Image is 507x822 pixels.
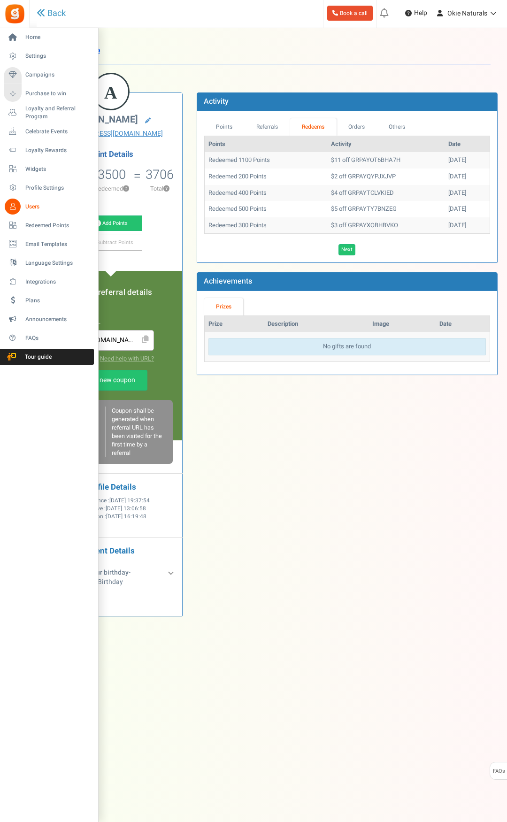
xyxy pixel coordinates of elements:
a: Need help with URL? [100,354,154,363]
a: Integrations [4,274,94,290]
p: Total [142,184,177,193]
span: [DATE] 16:19:48 [106,513,146,521]
td: $11 off GRPAYOT6BHA7H [327,152,445,169]
td: [DATE] [445,201,490,217]
div: No gifts are found [208,338,486,355]
a: Settings [4,48,94,64]
p: Redeemed [91,184,132,193]
a: Celebrate Events [4,123,94,139]
figcaption: A [93,74,128,111]
span: [DATE] 13:06:58 [106,505,146,513]
span: Help [412,8,427,18]
a: Next [338,244,355,255]
a: Loyalty and Referral Program [4,105,94,121]
span: Okie Naturals [447,8,487,18]
a: Profile Settings [4,180,94,196]
button: ? [163,186,169,192]
button: ? [123,186,129,192]
span: Loyalty Rewards [25,146,91,154]
a: Loyalty Rewards [4,142,94,158]
a: Orders [337,118,377,136]
a: Users [4,199,94,215]
div: Coupon shall be generated when referral URL has been visited for the first time by a referral [105,407,166,457]
span: Redeemed Points [25,222,91,230]
span: Last Action : [75,513,146,521]
a: FAQs [4,330,94,346]
td: Redeemed 200 Points [205,169,327,185]
span: [DATE] 19:37:54 [109,497,150,505]
a: Widgets [4,161,94,177]
span: Click to Copy [138,332,153,348]
a: Help [401,6,431,21]
a: Announcements [4,311,94,327]
a: Others [376,118,417,136]
td: Redeemed 1100 Points [205,152,327,169]
span: Member Since : [71,497,150,505]
h4: Profile Details [46,483,175,492]
th: Image [369,316,436,332]
span: Profile Settings [25,184,91,192]
td: $5 off GRPAYTY7BNZEG [327,201,445,217]
a: Redeems [290,118,337,136]
a: Email Templates [4,236,94,252]
a: Subtract Points [79,235,142,251]
h5: 3500 [98,168,126,182]
td: [DATE] [445,217,490,234]
td: [DATE] [445,185,490,201]
span: [PERSON_NAME] [66,113,138,126]
span: Announcements [25,315,91,323]
a: Language Settings [4,255,94,271]
a: Home [4,30,94,46]
h1: User Profile [46,38,491,64]
td: $3 off GRPAYXOBHBVKO [327,217,445,234]
span: - Member Birthday [72,568,131,587]
b: Enter your birthday [72,568,129,577]
span: Email Templates [25,240,91,248]
span: FAQs [25,334,91,342]
span: Purchase to win [25,90,91,98]
th: Prize [205,316,264,332]
img: Gratisfaction [4,3,25,24]
span: Loyalty and Referral Program [25,105,94,121]
a: Purchase to win [4,86,94,102]
a: Campaigns [4,67,94,83]
h4: Event Details [46,547,175,556]
a: Add Points [79,215,142,231]
span: Settings [25,52,91,60]
span: Last Active : [76,505,146,513]
b: Achievements [204,276,252,287]
a: Plans [4,292,94,308]
h4: Point Details [39,150,182,159]
th: Date [445,136,490,153]
span: Home [25,33,91,41]
b: Activity [204,96,229,107]
button: Open LiveChat chat widget [8,4,36,32]
td: Redeemed 400 Points [205,185,327,201]
td: [DATE] [445,152,490,169]
th: Description [264,316,369,332]
span: Integrations [25,278,91,286]
td: Redeemed 300 Points [205,217,327,234]
a: Add new coupon [74,370,147,391]
th: Date [436,316,490,332]
span: Language Settings [25,259,91,267]
a: [EMAIL_ADDRESS][DOMAIN_NAME] [46,129,175,138]
span: Plans [25,297,91,305]
span: Celebrate Events [25,128,91,136]
a: Referrals [244,118,290,136]
span: Widgets [25,165,91,173]
span: Users [25,203,91,211]
a: Prizes [204,298,244,315]
a: Book a call [327,6,373,21]
th: Points [205,136,327,153]
a: Points [204,118,245,136]
td: $2 off GRPAYQYPJXJVP [327,169,445,185]
h5: 3706 [146,168,174,182]
th: Activity [327,136,445,153]
h5: Loyalty referral details [49,288,173,297]
span: Campaigns [25,71,91,79]
span: Tour guide [4,353,70,361]
td: Redeemed 500 Points [205,201,327,217]
a: Redeemed Points [4,217,94,233]
td: [DATE] [445,169,490,185]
